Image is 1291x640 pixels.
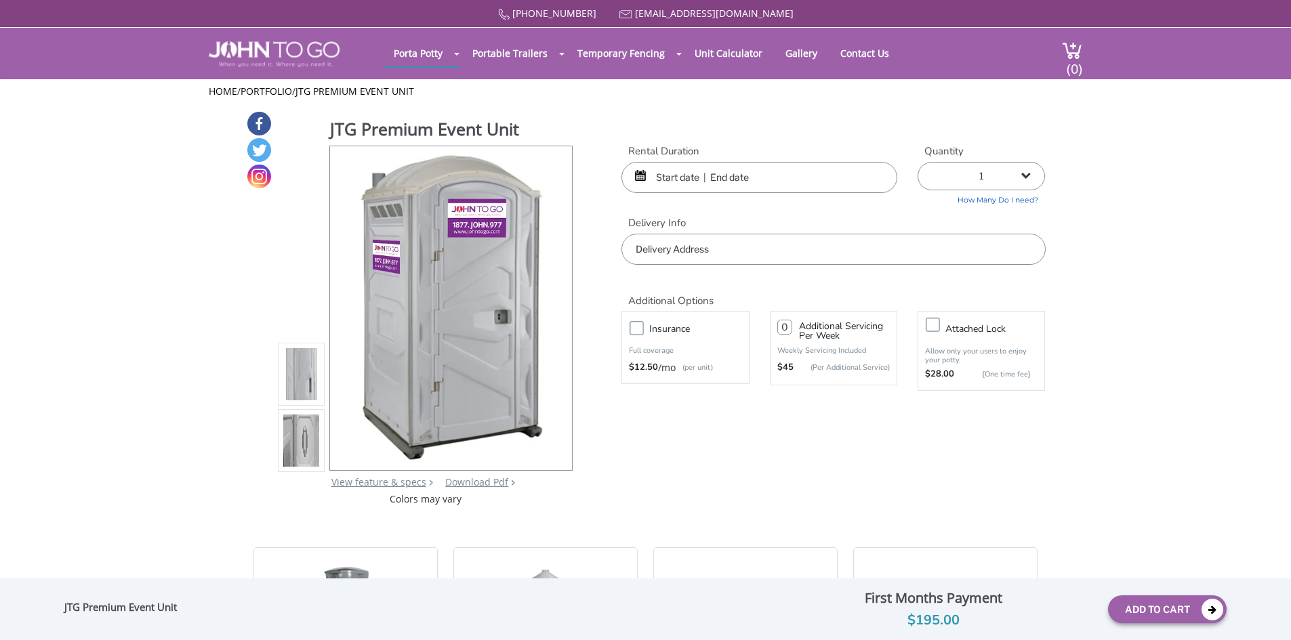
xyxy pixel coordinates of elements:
[1066,49,1082,78] span: (0)
[567,40,675,66] a: Temporary Fencing
[777,320,792,335] input: 0
[295,85,414,98] a: JTG Premium Event Unit
[384,40,453,66] a: Porta Potty
[676,361,713,375] p: (per unit)
[684,40,773,66] a: Unit Calculator
[769,586,1097,610] div: First Months Payment
[283,215,320,534] img: Product
[961,368,1031,381] p: {One time fee}
[330,117,574,144] h1: JTG Premium Event Unit
[462,40,558,66] a: Portable Trailers
[830,40,899,66] a: Contact Us
[629,361,658,375] strong: $12.50
[511,479,515,486] img: chevron.png
[777,345,890,356] p: Weekly Servicing Included
[64,601,184,618] div: JTG Premium Event Unit
[918,144,1045,158] label: Quantity
[925,347,1038,364] p: Allow only your users to enjoy your potty.
[925,368,954,381] strong: $28.00
[649,320,755,337] h3: Insurance
[1237,586,1291,640] button: Live Chat
[429,479,433,486] img: right arrow icon
[209,85,237,98] a: Home
[1062,41,1082,60] img: cart a
[512,7,596,20] a: [PHONE_NUMBER]
[769,610,1097,631] div: $195.00
[629,344,741,358] p: Full coverage
[799,322,890,341] h3: Additional Servicing Per Week
[629,361,741,375] div: /mo
[918,190,1045,206] a: How Many Do I need?
[619,10,632,19] img: Mail
[247,138,271,162] a: Twitter
[283,281,320,600] img: Product
[1108,595,1227,623] button: Add To Cart
[635,7,794,20] a: [EMAIL_ADDRESS][DOMAIN_NAME]
[445,475,508,488] a: Download Pdf
[247,112,271,135] a: Facebook
[348,146,554,465] img: Product
[621,162,897,193] input: Start date | End date
[794,362,890,372] p: (Per Additional Service)
[621,144,897,158] label: Rental Duration
[621,216,1045,230] label: Delivery Info
[278,492,574,506] div: Colors may vary
[331,475,426,488] a: View feature & specs
[777,361,794,375] strong: $45
[945,320,1051,337] h3: Attached lock
[209,41,340,67] img: JOHN to go
[247,165,271,188] a: Instagram
[621,234,1045,265] input: Delivery Address
[498,9,510,20] img: Call
[775,40,827,66] a: Gallery
[621,278,1045,307] h2: Additional Options
[241,85,292,98] a: Portfolio
[209,85,1082,98] ul: / /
